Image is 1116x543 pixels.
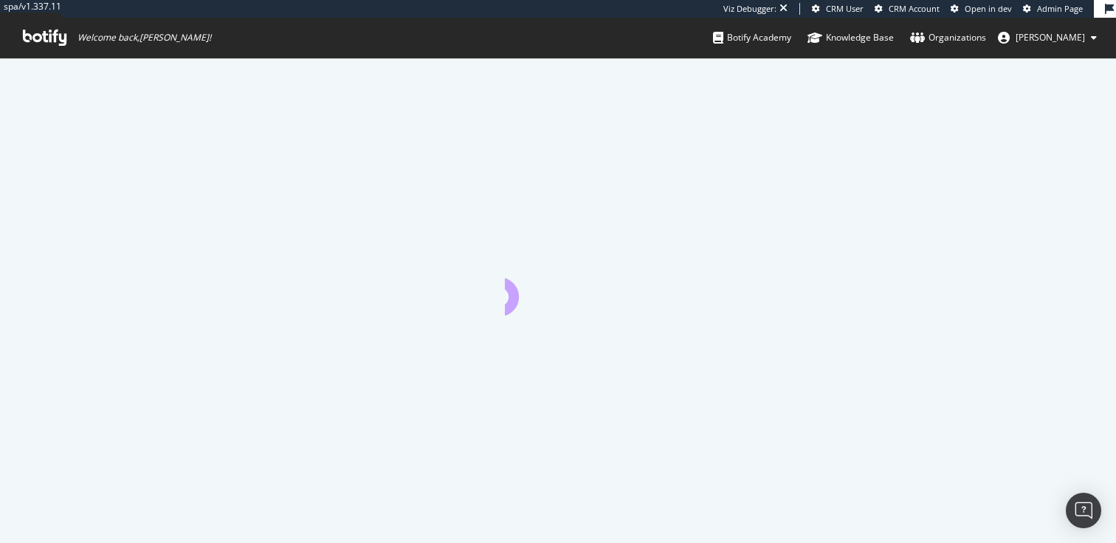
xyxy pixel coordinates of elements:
span: CRM User [826,3,864,14]
div: animation [505,262,611,315]
a: Knowledge Base [807,18,894,58]
div: Viz Debugger: [723,3,776,15]
a: Open in dev [951,3,1012,15]
div: Knowledge Base [807,30,894,45]
span: Open in dev [965,3,1012,14]
div: Organizations [910,30,986,45]
div: Botify Academy [713,30,791,45]
span: Thomas Grange [1016,31,1085,44]
span: CRM Account [889,3,940,14]
a: CRM Account [875,3,940,15]
div: Open Intercom Messenger [1066,493,1101,528]
span: Admin Page [1037,3,1083,14]
span: Welcome back, [PERSON_NAME] ! [77,32,211,44]
a: Admin Page [1023,3,1083,15]
a: CRM User [812,3,864,15]
button: [PERSON_NAME] [986,26,1109,49]
a: Organizations [910,18,986,58]
a: Botify Academy [713,18,791,58]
